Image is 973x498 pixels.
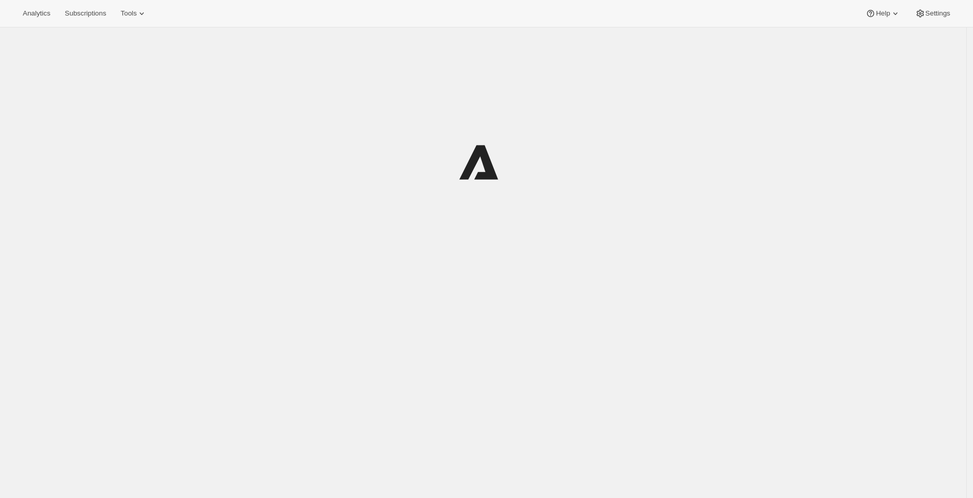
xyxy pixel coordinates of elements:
button: Analytics [17,6,56,21]
span: Analytics [23,9,50,18]
button: Subscriptions [58,6,112,21]
button: Tools [114,6,153,21]
button: Settings [909,6,956,21]
span: Help [876,9,890,18]
span: Settings [925,9,950,18]
span: Tools [121,9,137,18]
span: Subscriptions [65,9,106,18]
button: Help [859,6,906,21]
